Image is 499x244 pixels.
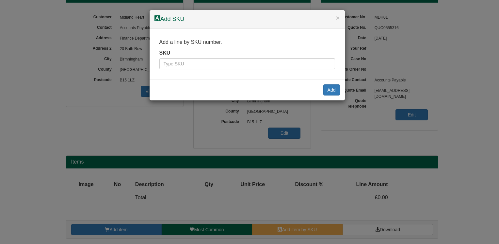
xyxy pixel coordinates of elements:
p: Add a line by SKU number. [159,39,335,46]
h4: Add SKU [154,15,340,24]
input: Type SKU [159,58,335,69]
label: SKU [159,49,170,57]
button: × [336,14,340,21]
button: Add [323,84,340,96]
